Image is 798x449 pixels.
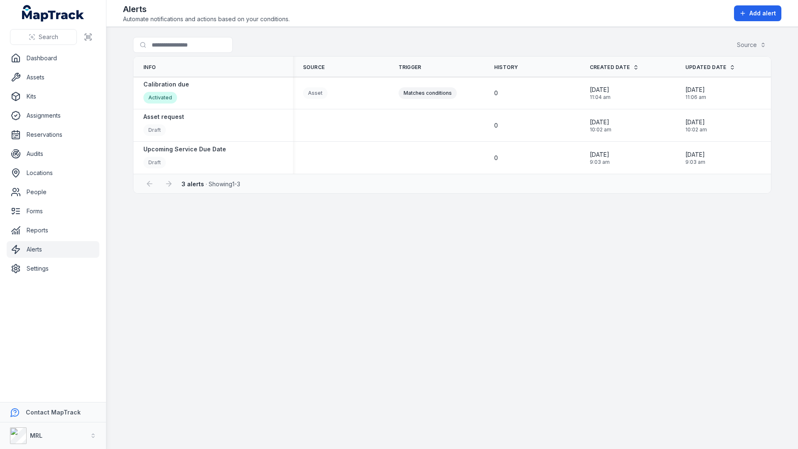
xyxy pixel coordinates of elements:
[303,87,328,99] div: Asset
[143,80,189,89] strong: Calibration due
[590,94,611,101] span: 11:04 am
[590,64,630,71] span: Created Date
[685,118,707,126] span: [DATE]
[7,165,99,181] a: Locations
[7,222,99,239] a: Reports
[7,203,99,220] a: Forms
[143,80,189,106] a: Calibration dueActivated
[590,150,610,165] time: 15/09/2025, 9:03:35 am
[10,29,77,45] button: Search
[7,126,99,143] a: Reservations
[731,37,771,53] button: Source
[685,94,706,101] span: 11:06 am
[590,126,611,133] span: 10:02 am
[26,409,81,416] strong: Contact MapTrack
[30,432,42,439] strong: MRL
[143,124,166,136] div: Draft
[143,113,184,121] strong: Asset request
[399,87,457,99] div: Matches conditions
[685,150,705,165] time: 15/09/2025, 9:03:35 am
[685,150,705,159] span: [DATE]
[182,180,240,187] span: · Showing 1 - 3
[590,150,610,159] span: [DATE]
[734,5,781,21] button: Add alert
[494,121,498,130] span: 0
[143,145,226,170] a: Upcoming Service Due DateDraft
[7,50,99,67] a: Dashboard
[7,88,99,105] a: Kits
[7,69,99,86] a: Assets
[685,126,707,133] span: 10:02 am
[590,64,639,71] a: Created Date
[685,159,705,165] span: 9:03 am
[749,9,776,17] span: Add alert
[590,118,611,126] span: [DATE]
[39,33,58,41] span: Search
[182,180,204,187] strong: 3 alerts
[143,92,177,104] div: Activated
[590,159,610,165] span: 9:03 am
[590,86,611,101] time: 15/09/2025, 11:04:29 am
[7,241,99,258] a: Alerts
[123,15,290,23] span: Automate notifications and actions based on your conditions.
[685,64,736,71] a: Updated Date
[7,146,99,162] a: Audits
[7,184,99,200] a: People
[7,260,99,277] a: Settings
[685,64,727,71] span: Updated Date
[399,64,421,71] span: Trigger
[590,86,611,94] span: [DATE]
[7,107,99,124] a: Assignments
[685,86,706,94] span: [DATE]
[143,64,156,71] span: Info
[685,86,706,101] time: 15/09/2025, 11:06:11 am
[494,64,518,71] span: History
[494,89,498,97] span: 0
[143,145,226,153] strong: Upcoming Service Due Date
[303,64,325,71] span: Source
[22,5,84,22] a: MapTrack
[123,3,290,15] h2: Alerts
[685,118,707,133] time: 15/09/2025, 10:02:24 am
[143,157,166,168] div: Draft
[590,118,611,133] time: 15/09/2025, 10:02:24 am
[494,154,498,162] span: 0
[143,113,184,138] a: Asset requestDraft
